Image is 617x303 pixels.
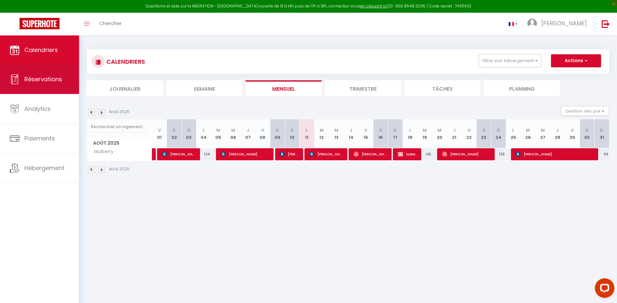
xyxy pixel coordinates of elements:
[166,80,242,96] li: Semaine
[173,127,176,133] abbr: S
[394,127,397,133] abbr: D
[585,127,588,133] abbr: S
[556,127,559,133] abbr: J
[24,134,55,142] span: Paiements
[479,54,541,67] button: Filtrer par hébergement
[379,127,382,133] abbr: S
[334,127,338,133] abbr: M
[541,19,587,27] span: [PERSON_NAME]
[162,148,196,160] span: [PERSON_NAME]
[462,119,476,148] th: 22
[561,106,609,116] button: Gestion des prix
[423,127,427,133] abbr: M
[99,20,122,27] span: Chercher
[550,119,565,148] th: 28
[24,105,51,113] span: Analytics
[196,148,211,160] div: 134
[20,18,60,29] img: Super Booking
[300,119,314,148] th: 11
[325,80,401,96] li: Trimestre
[270,119,285,148] th: 09
[91,121,148,133] input: Rechercher un logement...
[476,119,491,148] th: 23
[88,148,117,155] span: Mulberry ·
[196,119,211,148] th: 04
[152,119,167,148] th: 01
[285,119,299,148] th: 10
[602,20,610,28] img: logout
[350,127,352,133] abbr: J
[87,80,163,96] li: Journalier
[280,148,299,160] span: [PERSON_NAME]
[373,119,388,148] th: 16
[594,119,609,148] th: 31
[226,119,240,148] th: 06
[24,46,58,54] span: Calendriers
[442,148,491,160] span: [PERSON_NAME]
[551,54,601,67] button: Actions
[203,127,205,133] abbr: L
[216,127,220,133] abbr: M
[526,127,530,133] abbr: M
[522,13,595,35] a: ... [PERSON_NAME]
[417,119,432,148] th: 19
[541,127,545,133] abbr: M
[24,75,62,83] span: Réservations
[364,127,367,133] abbr: V
[600,127,603,133] abbr: D
[484,80,560,96] li: Planning
[506,119,520,148] th: 25
[354,148,388,160] span: [PERSON_NAME]
[309,148,343,160] span: [PERSON_NAME]
[565,119,580,148] th: 29
[527,19,537,28] img: ...
[211,119,226,148] th: 05
[403,119,417,148] th: 18
[320,127,324,133] abbr: M
[409,127,411,133] abbr: L
[482,127,485,133] abbr: S
[404,80,480,96] li: Tâches
[246,80,322,96] li: Mensuel
[432,119,447,148] th: 20
[571,127,574,133] abbr: V
[360,3,387,9] a: en cliquant ici
[329,119,343,148] th: 13
[87,138,152,148] span: Août 2025
[221,148,270,160] span: [PERSON_NAME]
[437,127,441,133] abbr: M
[468,127,471,133] abbr: V
[447,119,462,148] th: 21
[417,148,432,160] div: 135
[497,127,500,133] abbr: D
[94,13,127,35] a: Chercher
[240,119,255,148] th: 07
[187,127,191,133] abbr: D
[453,127,456,133] abbr: J
[109,166,129,172] p: Août 2025
[231,127,235,133] abbr: M
[521,119,535,148] th: 26
[580,119,594,148] th: 30
[306,127,308,133] abbr: L
[491,119,506,148] th: 24
[276,127,279,133] abbr: S
[590,276,617,303] iframe: LiveChat chat widget
[261,127,264,133] abbr: V
[512,127,514,133] abbr: L
[491,148,506,160] div: 135
[516,148,594,160] span: [PERSON_NAME]
[109,109,129,115] p: Août 2025
[24,164,64,172] span: Hébergement
[535,119,550,148] th: 27
[398,148,417,160] span: isabelle proprietaire
[388,119,403,148] th: 17
[344,119,358,148] th: 14
[167,119,181,148] th: 02
[158,127,161,133] abbr: V
[247,127,249,133] abbr: J
[358,119,373,148] th: 15
[314,119,329,148] th: 12
[290,127,294,133] abbr: D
